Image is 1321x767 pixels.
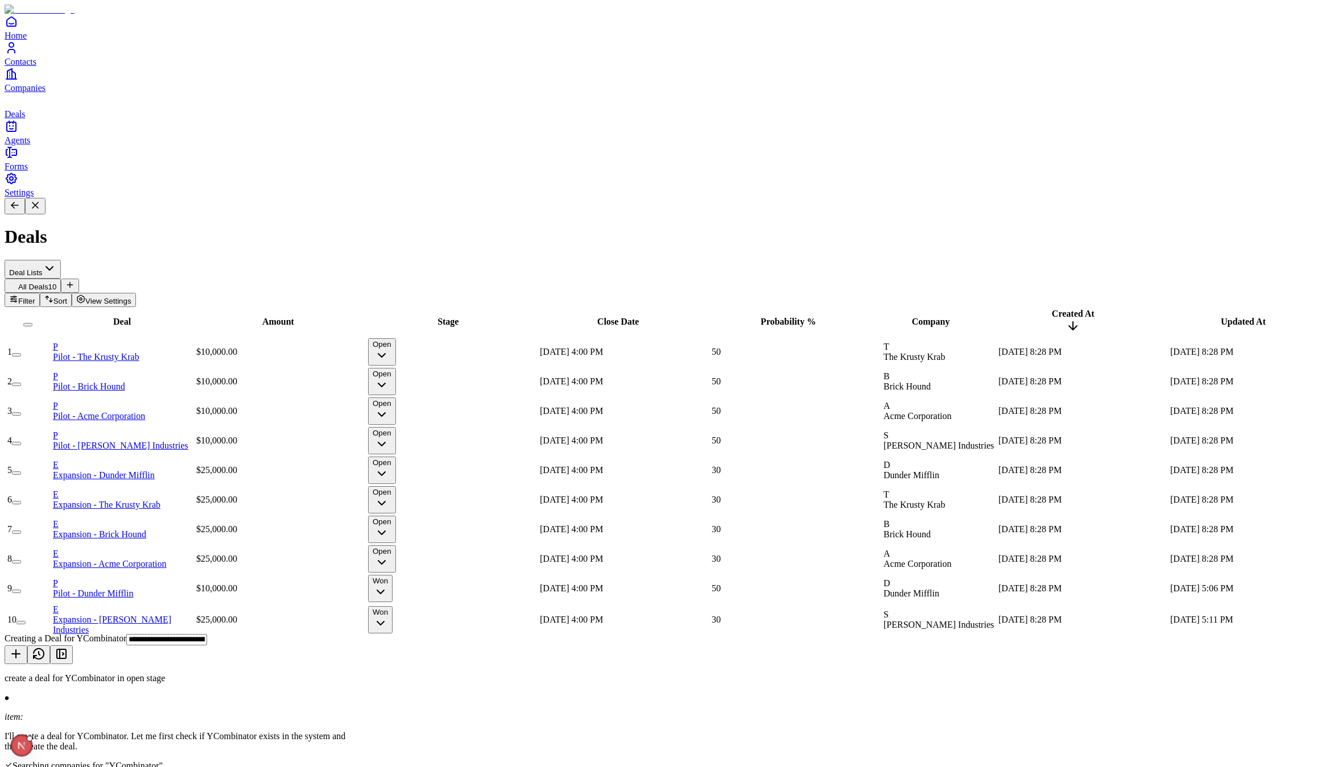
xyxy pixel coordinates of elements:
span: $10,000.00 [196,436,237,445]
div: E [53,549,194,559]
div: [DATE] 4:00 PM [540,495,709,505]
span: 10 [7,615,16,624]
p: create a deal for YCombinator in open stage [5,673,346,683]
a: EExpansion - Brick Hound [53,519,194,539]
a: PPilot - The Krusty Krab [53,342,194,362]
span: Home [5,31,27,40]
span: [PERSON_NAME] Industries [884,620,994,629]
span: [DATE] 8:28 PM [1170,495,1233,504]
div: T [884,342,996,352]
div: S[PERSON_NAME] Industries [884,610,996,630]
span: Agents [5,135,30,145]
span: Filter [18,297,35,305]
a: deals [5,93,1316,119]
div: P [53,430,194,441]
button: Filter [5,293,40,307]
div: BBrick Hound [884,519,996,540]
div: [DATE] 4:00 PM [540,524,709,534]
h1: Deals [5,226,1316,247]
img: Item Brain Logo [5,5,75,15]
th: Created At [989,308,1158,335]
th: Close Date [534,308,703,335]
span: View Settings [85,297,131,305]
div: [DATE] 4:00 PM [540,465,709,475]
div: [DATE] 4:00 PM [540,406,709,416]
div: B [884,519,996,529]
a: EExpansion - The Krusty Krab [53,490,194,509]
span: [DATE] 4:00 PM [540,583,603,593]
a: PPilot - Brick Hound [53,371,194,391]
span: Forms [5,161,28,171]
span: $25,000.00 [196,615,237,624]
span: $25,000.00 [196,495,237,504]
div: E [53,519,194,529]
span: [DATE] 4:00 PM [540,495,603,504]
span: All Deals [18,283,48,291]
span: 5 [7,465,12,475]
div: D [884,460,996,470]
div: BBrick Hound [884,371,996,392]
span: [DATE] 4:00 PM [540,347,603,356]
span: Amount [262,317,294,326]
span: [DATE] 4:00 PM [540,524,603,534]
div: E [53,604,194,615]
p: I'll create a deal for YCombinator. Let me first check if YCombinator exists in the system and th... [5,731,346,752]
span: Stage [437,317,459,326]
span: 2 [7,376,12,386]
div: E [53,460,194,470]
span: Acme Corporation [884,411,952,421]
span: The Krusty Krab [884,352,945,362]
span: [DATE] 4:00 PM [540,406,603,416]
button: View Settings [72,293,136,307]
span: [DATE] 4:00 PM [540,465,603,475]
span: [DATE] 5:06 PM [1170,583,1233,593]
th: Stage [364,308,532,335]
span: Dunder Mifflin [884,470,939,480]
span: [DATE] 8:28 PM [1170,524,1233,534]
span: [DATE] 8:28 PM [1170,376,1233,386]
span: Company [912,317,950,326]
div: [DATE] 4:00 PM [540,376,709,387]
div: S[PERSON_NAME] Industries [884,430,996,451]
span: [DATE] 4:00 PM [540,436,603,445]
i: item: [5,712,23,722]
span: Updated At [1221,317,1266,326]
span: Acme Corporation [884,559,952,569]
div: A [884,401,996,411]
div: DDunder Mifflin [884,460,996,480]
div: S [884,610,996,620]
span: [DATE] 8:28 PM [998,554,1062,563]
span: Brick Hound [884,382,931,391]
span: Contacts [5,57,36,67]
span: $10,000.00 [196,347,237,356]
span: 30 [712,554,721,563]
span: Sort [53,297,67,305]
span: [DATE] 8:28 PM [1170,406,1233,416]
span: Settings [5,188,34,197]
span: [DATE] 8:28 PM [1170,554,1233,563]
a: PPilot - Acme Corporation [53,401,194,421]
span: The Krusty Krab [884,500,945,509]
th: Amount [193,308,362,335]
button: Sort [40,293,72,307]
button: Toggle sidebar [50,645,73,664]
th: Probability % [704,308,873,335]
a: EExpansion - Acme Corporation [53,549,194,569]
div: TThe Krusty Krab [884,342,996,362]
span: [DATE] 8:28 PM [998,376,1062,386]
div: S [884,430,996,441]
span: $25,000.00 [196,554,237,563]
span: Creating a Deal for YCombinator [5,633,126,643]
th: Company [874,308,987,335]
a: Agents [5,119,1316,145]
span: Probability % [761,317,816,326]
span: Close Date [597,317,639,326]
a: Settings [5,172,1316,197]
a: Contacts [5,41,1316,67]
span: [PERSON_NAME] Industries [884,441,994,450]
span: [DATE] 8:28 PM [998,465,1062,475]
span: 1 [7,347,12,356]
span: [DATE] 8:28 PM [998,406,1062,416]
span: Created At [1052,309,1095,318]
span: [DATE] 4:00 PM [540,554,603,563]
